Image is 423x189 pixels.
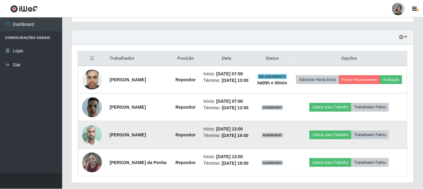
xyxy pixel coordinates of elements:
[352,158,390,167] button: Trabalhador Faltou
[217,99,244,104] time: [DATE] 07:00
[176,160,196,165] strong: Repositor
[110,133,146,138] strong: [PERSON_NAME]
[82,66,102,93] img: 1735509810384.jpeg
[352,103,390,112] button: Trabalhador Faltou
[204,160,251,167] li: Término:
[217,154,244,159] time: [DATE] 13:00
[254,51,292,66] th: Status
[82,95,102,119] img: 1744377208057.jpeg
[223,133,249,138] time: [DATE] 19:00
[172,51,200,66] th: Posição
[110,160,167,165] strong: [PERSON_NAME] da Penha
[310,158,352,167] button: Liberar para Trabalho
[204,105,251,111] li: Término:
[352,131,390,139] button: Trabalhador Faltou
[110,105,146,110] strong: [PERSON_NAME]
[176,77,196,82] strong: Repositor
[217,127,244,132] time: [DATE] 13:00
[381,75,403,84] button: Avaliação
[82,153,102,173] img: 1754916513392.jpeg
[10,5,38,12] img: CoreUI Logo
[106,51,172,66] th: Trabalhador
[204,154,251,160] li: Início:
[292,51,409,66] th: Opções
[204,133,251,139] li: Término:
[204,71,251,77] li: Início:
[310,131,352,139] button: Liberar para Trabalho
[82,122,102,148] img: 1751466407656.jpeg
[259,74,288,79] span: EM ANDAMENTO
[340,75,382,84] button: Forçar Encerramento
[217,71,244,76] time: [DATE] 07:00
[176,105,196,110] strong: Repositor
[223,78,249,83] time: [DATE] 13:00
[176,133,196,138] strong: Repositor
[223,161,249,166] time: [DATE] 19:00
[262,133,284,138] span: AGENDADO
[310,103,352,112] button: Liberar para Trabalho
[262,161,284,166] span: AGENDADO
[200,51,254,66] th: Data
[262,105,284,110] span: AGENDADO
[110,77,146,82] strong: [PERSON_NAME]
[204,98,251,105] li: Início:
[223,106,249,111] time: [DATE] 13:00
[258,80,288,85] strong: há 00 h e 00 min
[204,77,251,84] li: Término:
[297,75,340,84] button: Adicionar Horas Extra
[204,126,251,133] li: Início:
